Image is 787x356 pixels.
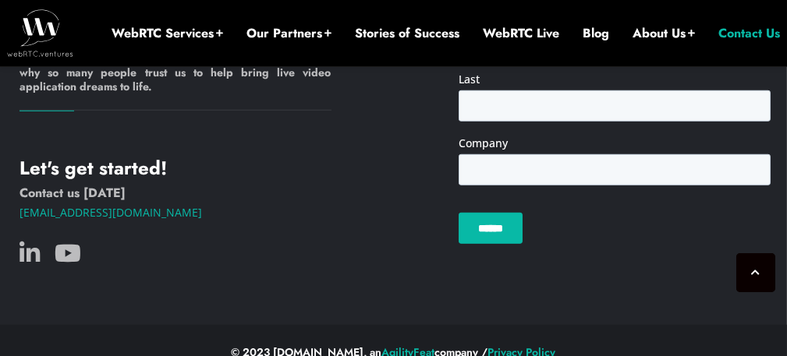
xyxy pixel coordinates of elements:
a: [EMAIL_ADDRESS][DOMAIN_NAME] [19,205,202,220]
img: WebRTC.ventures [7,9,73,56]
a: Our Partners [247,25,332,42]
a: Contact us [DATE] [19,184,126,202]
a: Stories of Success [356,25,460,42]
a: WebRTC Services [112,25,224,42]
h6: We’re one of the few agencies in the world dedicated to WebRTC development. This dedication and e... [19,37,331,111]
h4: Let's get started! [19,157,331,180]
a: About Us [633,25,696,42]
a: Blog [583,25,610,42]
a: Contact Us [719,25,781,42]
a: WebRTC Live [484,25,560,42]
